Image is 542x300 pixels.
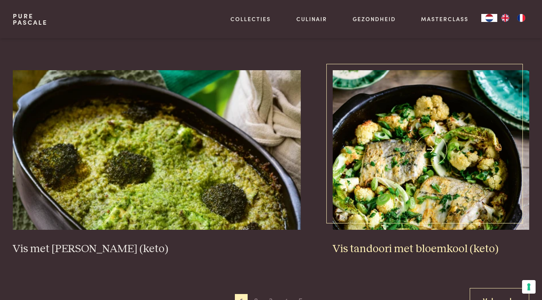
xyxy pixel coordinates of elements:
h3: Vis met [PERSON_NAME] (keto) [13,242,301,256]
a: PurePascale [13,13,48,26]
a: Masterclass [421,15,469,23]
ul: Language list [497,14,529,22]
img: Vis tandoori met bloemkool (keto) [333,70,529,230]
img: Vis met romige broccolisaus (keto) [13,70,301,230]
a: Culinair [296,15,327,23]
div: Language [481,14,497,22]
a: NL [481,14,497,22]
a: Collecties [230,15,271,23]
a: FR [513,14,529,22]
h3: Vis tandoori met bloemkool (keto) [333,242,529,256]
a: Gezondheid [353,15,396,23]
a: EN [497,14,513,22]
aside: Language selected: Nederlands [481,14,529,22]
a: Vis met romige broccolisaus (keto) Vis met [PERSON_NAME] (keto) [13,70,301,256]
button: Uw voorkeuren voor toestemming voor trackingtechnologieën [522,280,536,294]
a: Vis tandoori met bloemkool (keto) Vis tandoori met bloemkool (keto) [333,70,529,256]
